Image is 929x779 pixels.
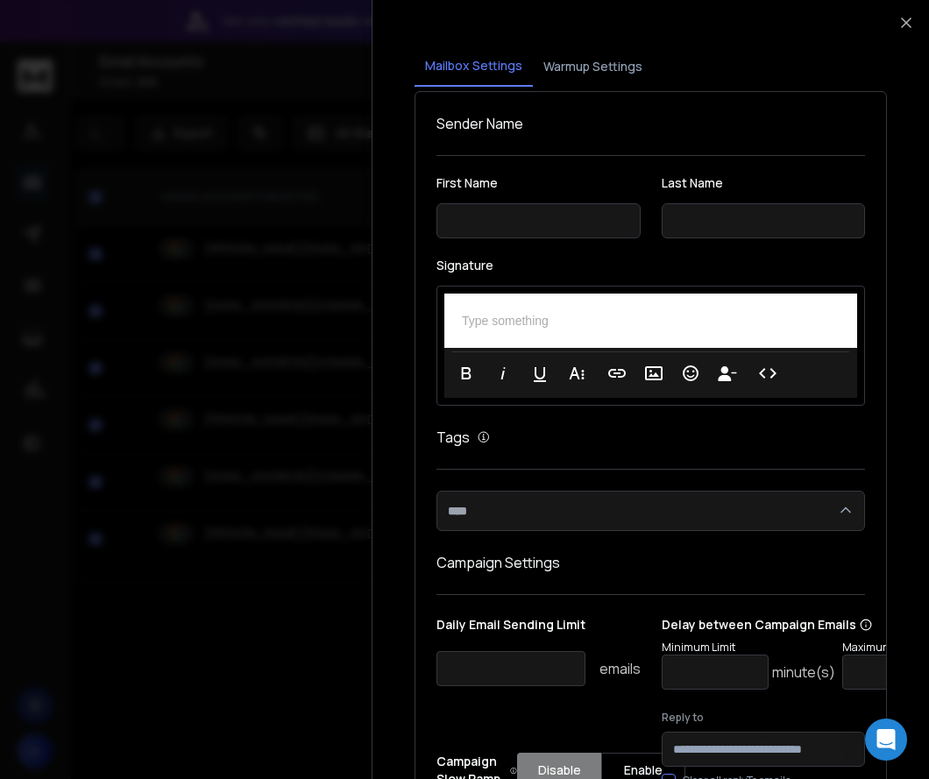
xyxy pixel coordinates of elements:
label: First Name [436,177,641,189]
p: Daily Email Sending Limit [436,616,641,641]
button: Mailbox Settings [415,46,533,87]
div: Open Intercom Messenger [865,719,907,761]
label: Signature [436,259,865,272]
p: minute(s) [772,662,835,683]
h1: Tags [436,427,470,448]
h1: Campaign Settings [436,552,865,573]
button: Warmup Settings [533,47,653,86]
button: Insert Image (⌘P) [637,356,670,391]
h1: Sender Name [436,113,865,134]
label: Reply to [662,711,866,725]
button: Italic (⌘I) [486,356,520,391]
p: emails [599,658,641,679]
label: Last Name [662,177,866,189]
button: More Text [560,356,593,391]
button: Bold (⌘B) [450,356,483,391]
button: Code View [751,356,784,391]
button: Emoticons [674,356,707,391]
button: Insert Unsubscribe Link [711,356,744,391]
p: Minimum Limit [662,641,835,655]
button: Insert Link (⌘K) [600,356,634,391]
button: Underline (⌘U) [523,356,557,391]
